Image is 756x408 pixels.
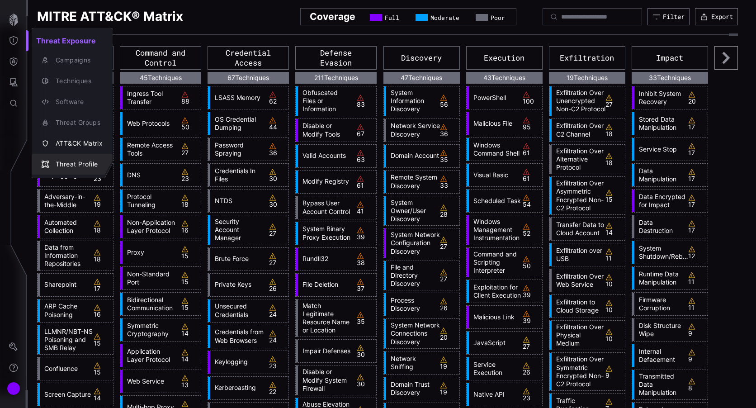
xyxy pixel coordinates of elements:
div: ATT&CK Matrix [51,138,103,149]
div: Threat Groups [51,117,103,128]
div: Techniques [51,76,103,87]
button: Techniques [32,71,113,91]
button: Campaigns [32,50,113,71]
h2: Threat Exposure [32,32,113,50]
button: Threat Groups [32,112,113,133]
div: Threat Profile [51,159,103,170]
button: Threat Profile [32,154,113,175]
button: Software [32,91,113,112]
div: Software [51,96,103,108]
button: ATT&CK Matrix [32,133,113,154]
div: Campaigns [51,55,103,66]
